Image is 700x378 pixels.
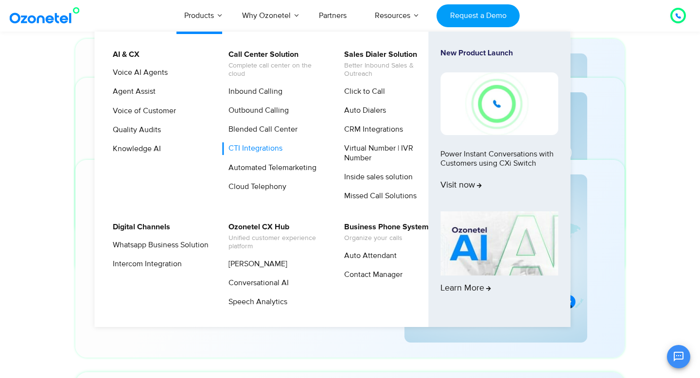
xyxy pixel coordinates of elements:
[106,49,141,61] a: AI & CX
[440,211,558,275] img: AI
[106,105,177,117] a: Voice of Customer
[222,258,289,270] a: [PERSON_NAME]
[222,221,326,252] a: Ozonetel CX HubUnified customer experience platform
[338,123,404,136] a: CRM Integrations
[338,142,441,164] a: Virtual Number | IVR Number
[106,124,162,136] a: Quality Audits
[338,104,387,117] a: Auto Dialers
[222,181,288,193] a: Cloud Telephony
[222,277,290,289] a: Conversational AI
[222,104,290,117] a: Outbound Calling
[228,234,324,251] span: Unified customer experience platform
[106,67,169,79] a: Voice AI Agents
[440,49,558,207] a: New Product LaunchPower Instant Conversations with Customers using CXi SwitchVisit now
[344,234,429,242] span: Organize your calls
[440,211,558,310] a: Learn More
[222,142,284,155] a: CTI Integrations
[106,143,162,155] a: Knowledge AI
[338,86,386,98] a: Click to Call
[338,269,404,281] a: Contact Manager
[440,72,558,135] img: New-Project-17.png
[344,62,440,78] span: Better Inbound Sales & Outreach
[222,49,326,80] a: Call Center SolutionComplete call center on the cloud
[338,221,430,244] a: Business Phone SystemOrganize your calls
[437,4,520,27] a: Request a Demo
[338,171,414,183] a: Inside sales solution
[106,239,210,251] a: Whatsapp Business Solution
[222,86,284,98] a: Inbound Calling
[338,49,441,80] a: Sales Dialer SolutionBetter Inbound Sales & Outreach
[338,190,418,202] a: Missed Call Solutions
[440,180,482,191] span: Visit now
[228,62,324,78] span: Complete call center on the cloud
[338,250,398,262] a: Auto Attendant
[222,296,289,308] a: Speech Analytics
[440,283,491,294] span: Learn More
[106,258,183,270] a: Intercom Integration
[222,123,299,136] a: Blended Call Center
[222,162,318,174] a: Automated Telemarketing
[667,345,690,368] button: Open chat
[106,86,157,98] a: Agent Assist
[106,221,172,233] a: Digital Channels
